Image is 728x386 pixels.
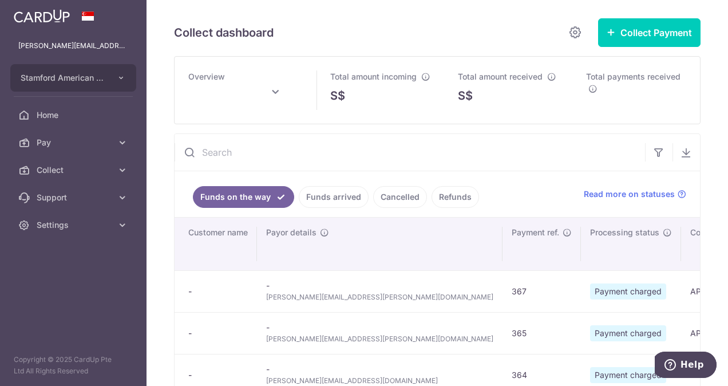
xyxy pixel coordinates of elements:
a: Cancelled [373,186,427,208]
input: Search [175,134,645,171]
td: - [257,312,503,354]
span: Pay [37,137,112,148]
span: Help [26,8,49,18]
a: Read more on statuses [584,188,686,200]
span: Payor details [266,227,316,238]
td: 367 [503,270,581,312]
button: Stamford American International School Pte Ltd [10,64,136,92]
span: Settings [37,219,112,231]
span: Collect [37,164,112,176]
span: Support [37,192,112,203]
span: Total payments received [586,72,680,81]
div: - [188,286,248,297]
span: Total amount incoming [330,72,417,81]
span: Read more on statuses [584,188,675,200]
th: Payment ref. [503,218,581,270]
button: Collect Payment [598,18,701,47]
img: CardUp [14,9,70,23]
span: Payment ref. [512,227,559,238]
iframe: Opens a widget where you can find more information [655,352,717,380]
h5: Collect dashboard [174,23,274,42]
p: [PERSON_NAME][EMAIL_ADDRESS][PERSON_NAME][DOMAIN_NAME] [18,40,128,52]
a: Funds on the way [193,186,294,208]
a: Refunds [432,186,479,208]
th: Processing status [581,218,681,270]
span: Payment charged [590,367,666,383]
a: Funds arrived [299,186,369,208]
span: Processing status [590,227,659,238]
th: Payor details [257,218,503,270]
span: Home [37,109,112,121]
span: [PERSON_NAME][EMAIL_ADDRESS][PERSON_NAME][DOMAIN_NAME] [266,333,493,345]
span: S$ [458,87,473,104]
td: - [257,270,503,312]
th: Customer name [175,218,257,270]
div: - [188,328,248,339]
span: Payment charged [590,325,666,341]
span: Total amount received [458,72,543,81]
span: Payment charged [590,283,666,300]
span: Overview [188,72,225,81]
span: Stamford American International School Pte Ltd [21,72,105,84]
span: [PERSON_NAME][EMAIL_ADDRESS][PERSON_NAME][DOMAIN_NAME] [266,292,493,303]
td: 365 [503,312,581,354]
span: S$ [330,87,345,104]
div: - [188,369,248,381]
